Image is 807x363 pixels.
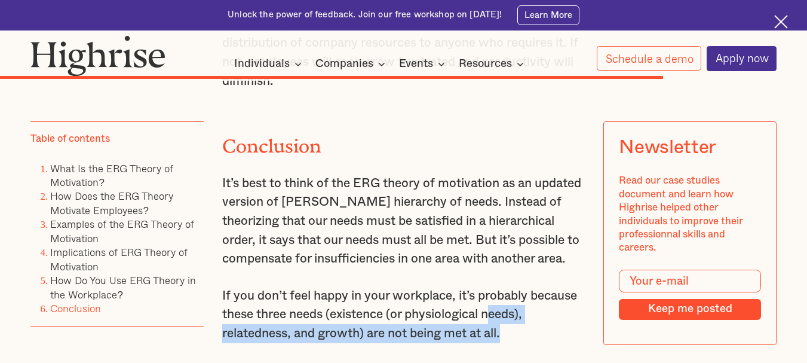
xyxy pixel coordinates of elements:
[30,35,165,76] img: Highrise logo
[50,216,194,246] a: Examples of the ERG Theory of Motivation
[50,188,173,218] a: How Does the ERG Theory Motivate Employees?
[619,299,761,320] input: Keep me posted
[30,132,110,145] div: Table of contents
[707,46,777,71] a: Apply now
[619,137,716,159] div: Newsletter
[50,244,188,274] a: Implications of ERG Theory of Motivation
[774,15,788,29] img: Cross icon
[222,174,585,269] p: It’s best to think of the ERG theory of motivation as an updated version of [PERSON_NAME] hierarc...
[399,57,433,71] div: Events
[222,286,585,343] p: If you don’t feel happy in your workplace, it’s probably because these three needs (existence (or...
[619,174,761,255] div: Read our case studies document and learn how Highrise helped other individuals to improve their p...
[517,5,579,25] a: Learn More
[459,57,512,71] div: Resources
[597,46,702,71] a: Schedule a demo
[459,57,527,71] div: Resources
[399,57,449,71] div: Events
[50,300,101,316] a: Conclusion
[234,57,305,71] div: Individuals
[315,57,389,71] div: Companies
[222,131,585,152] h2: Conclusion
[234,57,290,71] div: Individuals
[315,57,373,71] div: Companies
[50,160,173,190] a: What Is the ERG Theory of Motivation?
[228,9,502,21] div: Unlock the power of feedback. Join our free workshop on [DATE]!
[50,272,196,302] a: How Do You Use ERG Theory in the Workplace?
[619,270,761,292] input: Your e-mail
[619,270,761,320] form: Modal Form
